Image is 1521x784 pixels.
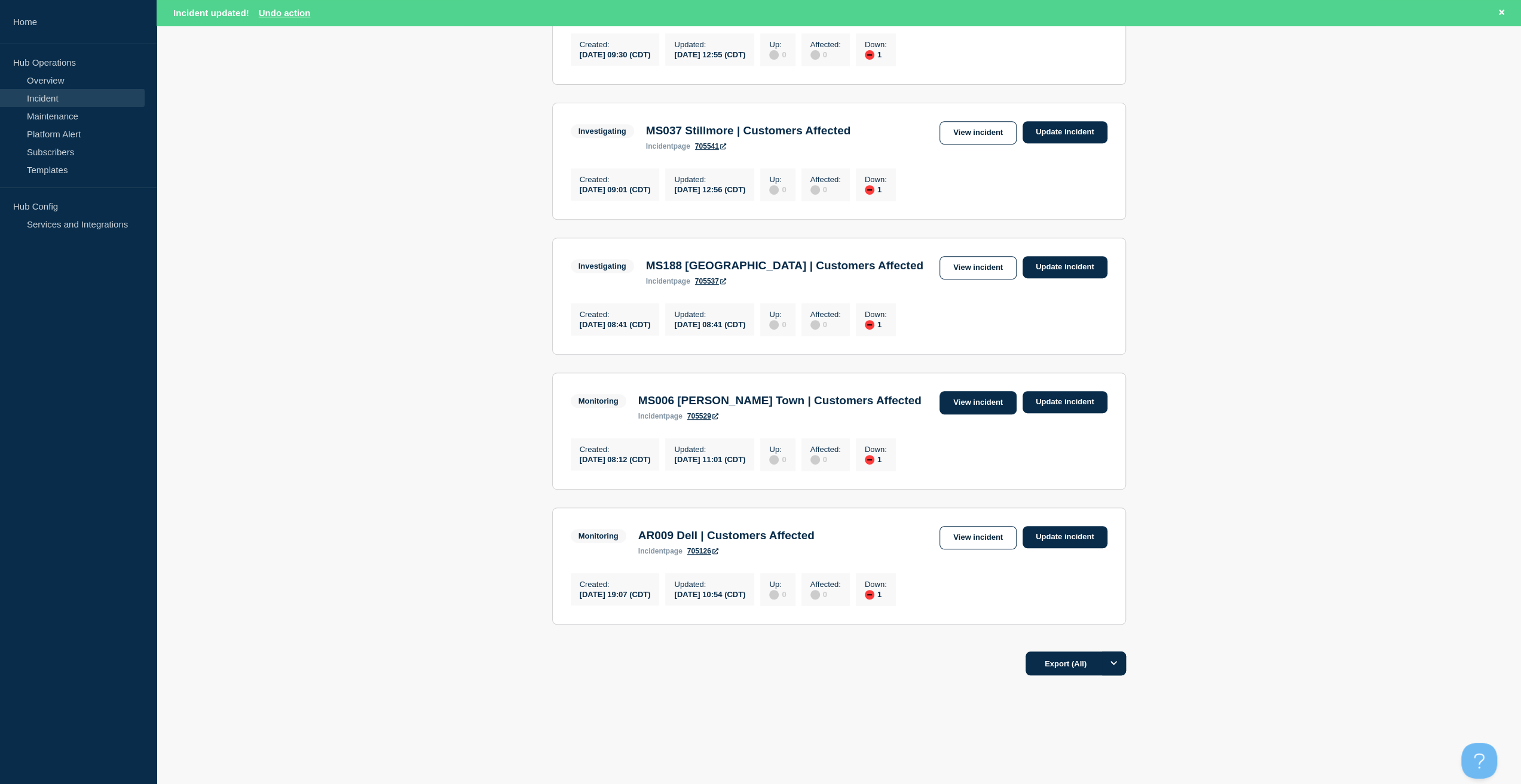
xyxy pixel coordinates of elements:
div: 0 [810,454,841,465]
div: down [865,50,874,60]
p: Updated : [674,175,745,184]
span: Incident updated! [173,8,249,18]
a: View incident [939,121,1017,144]
p: Up : [769,40,786,49]
div: 0 [810,319,841,330]
p: Updated : [674,40,745,49]
p: Updated : [674,310,745,319]
div: [DATE] 08:41 (CDT) [674,319,745,329]
p: Updated : [674,445,745,454]
div: [DATE] 12:55 (CDT) [674,49,745,59]
div: [DATE] 12:56 (CDT) [674,184,745,194]
p: Affected : [810,310,841,319]
div: [DATE] 19:07 (CDT) [580,589,651,599]
span: incident [638,547,666,555]
div: [DATE] 09:30 (CDT) [580,49,651,59]
a: Update incident [1023,391,1107,413]
div: 1 [865,589,887,599]
div: [DATE] 11:01 (CDT) [674,454,745,464]
div: 0 [810,49,841,60]
div: [DATE] 08:41 (CDT) [580,319,651,329]
div: disabled [810,185,820,195]
div: disabled [769,590,779,599]
p: Created : [580,580,651,589]
div: down [865,185,874,195]
div: disabled [769,320,779,330]
p: Down : [865,445,887,454]
div: 0 [769,319,786,330]
div: down [865,590,874,599]
p: Up : [769,445,786,454]
h3: MS037 Stillmore | Customers Affected [646,124,850,137]
span: incident [646,142,674,150]
p: page [646,142,690,150]
div: 1 [865,319,887,330]
iframe: Help Scout Beacon - Open [1461,743,1497,779]
button: Options [1102,651,1126,675]
div: 0 [769,49,786,60]
p: page [638,412,683,420]
a: View incident [939,391,1017,414]
div: 1 [865,184,887,195]
a: Update incident [1023,121,1107,143]
div: disabled [810,590,820,599]
a: 705537 [695,277,726,285]
p: Up : [769,310,786,319]
span: incident [646,277,674,285]
div: down [865,320,874,330]
div: 0 [769,184,786,195]
div: disabled [769,50,779,60]
p: Updated : [674,580,745,589]
p: page [646,277,690,285]
p: Affected : [810,580,841,589]
span: Investigating [571,124,634,138]
span: Monitoring [571,529,626,543]
p: Affected : [810,175,841,184]
div: 0 [769,454,786,465]
button: Export (All) [1026,651,1126,675]
a: 705541 [695,142,726,150]
div: down [865,455,874,465]
div: 0 [810,589,841,599]
a: Update incident [1023,256,1107,278]
div: 0 [810,184,841,195]
a: 705126 [687,547,718,555]
div: disabled [810,455,820,465]
h3: MS188 [GEOGRAPHIC_DATA] | Customers Affected [646,259,923,272]
p: Created : [580,310,651,319]
p: Down : [865,310,887,319]
div: 0 [769,589,786,599]
a: Update incident [1023,526,1107,548]
p: Down : [865,40,887,49]
p: Affected : [810,445,841,454]
a: View incident [939,526,1017,549]
div: 1 [865,454,887,465]
p: Created : [580,445,651,454]
button: Undo action [259,8,311,18]
div: disabled [810,50,820,60]
div: disabled [769,185,779,195]
a: 705529 [687,412,718,420]
p: Created : [580,40,651,49]
div: [DATE] 08:12 (CDT) [580,454,651,464]
a: View incident [939,256,1017,279]
h3: MS006 [PERSON_NAME] Town | Customers Affected [638,394,922,407]
p: Down : [865,580,887,589]
h3: AR009 Dell | Customers Affected [638,529,815,542]
p: Affected : [810,40,841,49]
div: disabled [769,455,779,465]
div: [DATE] 09:01 (CDT) [580,184,651,194]
p: Created : [580,175,651,184]
p: page [638,547,683,555]
div: disabled [810,320,820,330]
span: incident [638,412,666,420]
p: Up : [769,580,786,589]
div: 1 [865,49,887,60]
span: Investigating [571,259,634,273]
p: Up : [769,175,786,184]
span: Monitoring [571,394,626,408]
p: Down : [865,175,887,184]
div: [DATE] 10:54 (CDT) [674,589,745,599]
